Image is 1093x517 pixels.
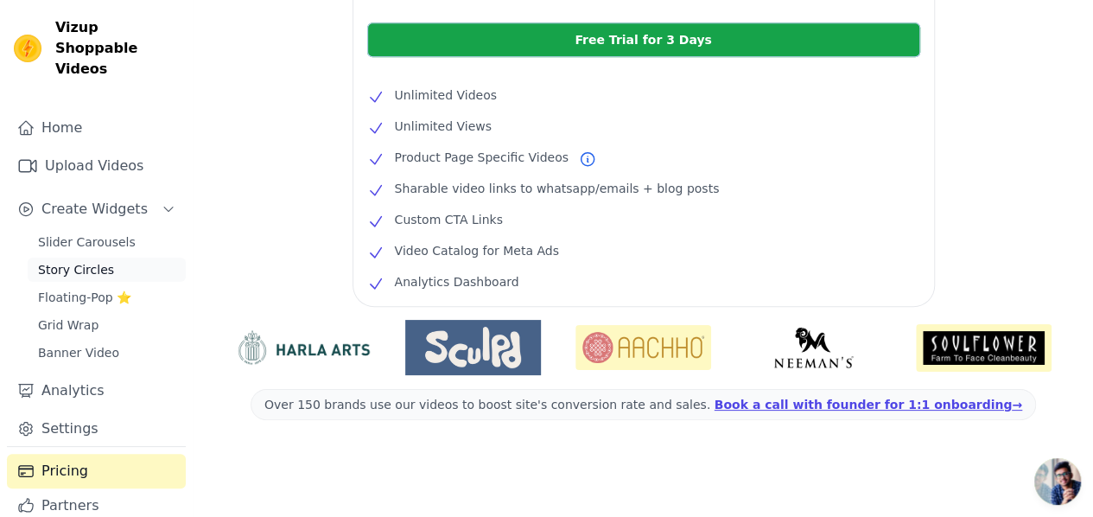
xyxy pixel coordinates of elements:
[28,313,186,337] a: Grid Wrap
[55,17,179,80] span: Vizup Shoppable Videos
[395,271,519,292] span: Analytics Dashboard
[38,316,98,334] span: Grid Wrap
[235,329,371,365] img: HarlaArts
[38,261,114,278] span: Story Circles
[38,344,119,361] span: Banner Video
[28,341,186,365] a: Banner Video
[7,192,186,227] button: Create Widgets
[367,240,920,261] li: Video Catalog for Meta Ads
[28,258,186,282] a: Story Circles
[28,230,186,254] a: Slider Carousels
[395,147,569,168] span: Product Page Specific Videos
[7,373,186,408] a: Analytics
[1034,458,1081,505] a: Ouvrir le chat
[395,85,497,105] span: Unlimited Videos
[367,209,920,230] li: Custom CTA Links
[38,289,131,306] span: Floating-Pop ⭐
[916,324,1052,372] img: Soulflower
[7,454,186,488] a: Pricing
[28,285,186,310] a: Floating-Pop ⭐
[395,116,492,137] span: Unlimited Views
[405,327,541,368] img: Sculpd US
[367,22,920,57] a: Free Trial for 3 Days
[395,178,720,199] span: Sharable video links to whatsapp/emails + blog posts
[41,199,148,220] span: Create Widgets
[38,233,136,251] span: Slider Carousels
[7,149,186,183] a: Upload Videos
[715,398,1022,412] a: Book a call with founder for 1:1 onboarding
[575,325,711,370] img: Aachho
[14,35,41,62] img: Vizup
[746,327,881,368] img: Neeman's
[7,111,186,145] a: Home
[7,412,186,446] a: Settings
